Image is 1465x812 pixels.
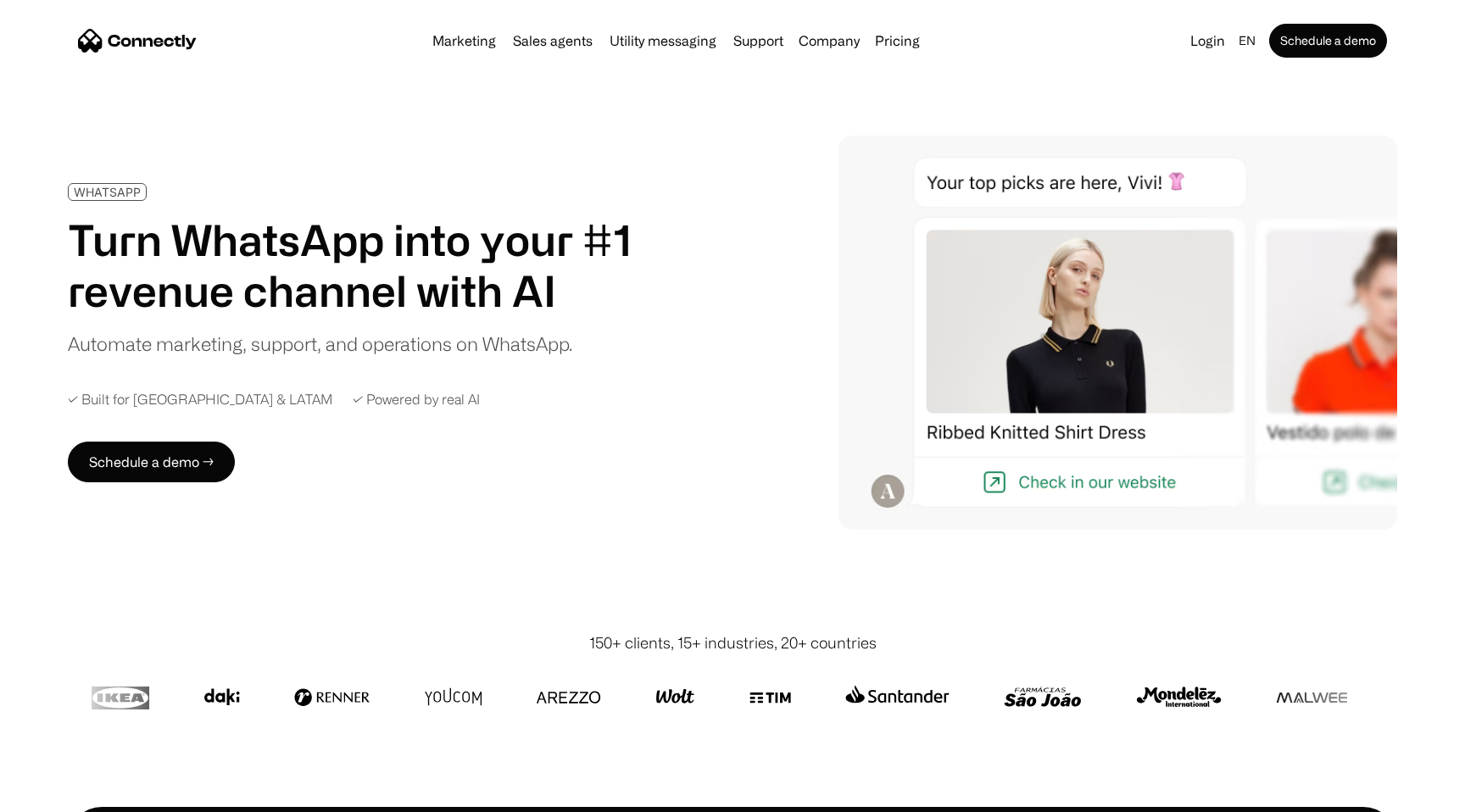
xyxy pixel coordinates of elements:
[799,29,860,53] div: Company
[353,392,480,408] div: ✓ Powered by real AI
[68,330,572,358] div: Automate marketing, support, and operations on WhatsApp.
[727,34,790,47] a: Support
[68,392,332,408] div: ✓ Built for [GEOGRAPHIC_DATA] & LATAM
[1269,24,1387,58] a: Schedule a demo
[68,214,712,316] h1: Turn WhatsApp into your #1 revenue channel with AI
[78,28,197,53] a: home
[1232,29,1266,53] div: en
[603,34,723,47] a: Utility messaging
[506,34,599,47] a: Sales agents
[1239,29,1256,53] div: en
[426,34,503,47] a: Marketing
[68,442,235,482] a: Schedule a demo →
[34,782,102,806] ul: Language list
[868,34,927,47] a: Pricing
[794,29,865,53] div: Company
[1184,29,1232,53] a: Login
[589,631,877,654] div: 150+ clients, 15+ industries, 20+ countries
[74,186,141,198] div: WHATSAPP
[17,781,102,806] aside: Language selected: English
